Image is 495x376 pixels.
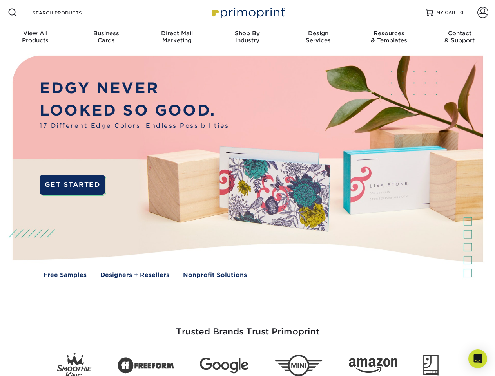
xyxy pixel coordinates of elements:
a: Nonprofit Solutions [183,271,247,280]
span: Resources [354,30,424,37]
div: & Templates [354,30,424,44]
a: Resources& Templates [354,25,424,50]
a: Direct MailMarketing [141,25,212,50]
div: Industry [212,30,283,44]
a: GET STARTED [40,175,105,195]
img: Google [200,358,248,374]
span: Direct Mail [141,30,212,37]
span: Design [283,30,354,37]
a: DesignServices [283,25,354,50]
div: Services [283,30,354,44]
a: Designers + Resellers [100,271,169,280]
h3: Trusted Brands Trust Primoprint [18,308,477,346]
p: LOOKED SO GOOD. [40,99,232,122]
span: Business [71,30,141,37]
input: SEARCH PRODUCTS..... [32,8,108,17]
span: Contact [424,30,495,37]
a: Shop ByIndustry [212,25,283,50]
img: Primoprint [209,4,287,21]
div: Cards [71,30,141,44]
div: & Support [424,30,495,44]
span: MY CART [436,9,459,16]
span: 17 Different Edge Colors. Endless Possibilities. [40,121,232,130]
div: Open Intercom Messenger [468,349,487,368]
a: Free Samples [44,271,87,280]
span: Shop By [212,30,283,37]
span: 0 [460,10,464,15]
p: EDGY NEVER [40,77,232,99]
img: Amazon [349,358,397,373]
a: Contact& Support [424,25,495,50]
div: Marketing [141,30,212,44]
img: Goodwill [423,355,439,376]
a: BusinessCards [71,25,141,50]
